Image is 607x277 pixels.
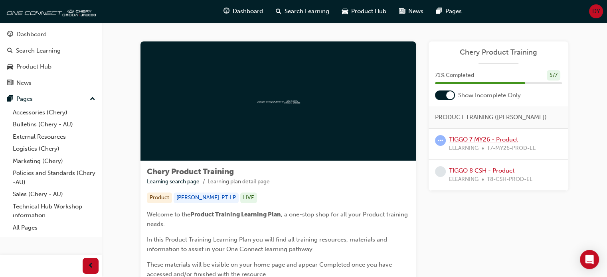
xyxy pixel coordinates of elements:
[10,188,99,200] a: Sales (Chery - AU)
[3,27,99,42] a: Dashboard
[10,155,99,167] a: Marketing (Chery)
[445,7,462,16] span: Pages
[449,167,514,174] a: TIGGO 8 CSH - Product
[16,79,32,88] div: News
[449,136,518,143] a: TIGGO 7 MY26 - Product
[16,30,47,39] div: Dashboard
[16,46,61,55] div: Search Learning
[269,3,336,20] a: search-iconSearch Learning
[393,3,430,20] a: news-iconNews
[7,80,13,87] span: news-icon
[7,63,13,71] span: car-icon
[10,106,99,119] a: Accessories (Chery)
[90,94,95,104] span: up-icon
[10,118,99,131] a: Bulletins (Chery - AU)
[3,92,99,106] button: Pages
[408,7,423,16] span: News
[16,62,51,71] div: Product Hub
[10,222,99,234] a: All Pages
[147,178,200,185] a: Learning search page
[147,236,389,253] span: In this Product Training Learning Plan you will find all training resources, materials and inform...
[435,48,562,57] a: Chery Product Training
[3,43,99,58] a: Search Learning
[449,175,478,184] span: ELEARNING
[147,211,190,218] span: Welcome to the
[435,135,446,146] span: learningRecordVerb_ATTEMPT-icon
[240,193,257,203] div: LIVE
[430,3,468,20] a: pages-iconPages
[580,250,599,269] div: Open Intercom Messenger
[10,200,99,222] a: Technical Hub Workshop information
[174,193,239,203] div: [PERSON_NAME]-PT-LP
[147,193,172,203] div: Product
[487,144,536,153] span: T7-MY26-PROD-EL
[458,91,521,100] span: Show Incomplete Only
[435,113,547,122] span: PRODUCT TRAINING ([PERSON_NAME])
[10,143,99,155] a: Logistics (Chery)
[88,261,94,271] span: prev-icon
[223,6,229,16] span: guage-icon
[208,177,270,187] li: Learning plan detail page
[589,4,603,18] button: DY
[487,175,532,184] span: T8-CSH-PROD-EL
[276,6,281,16] span: search-icon
[285,7,329,16] span: Search Learning
[233,7,263,16] span: Dashboard
[592,7,600,16] span: DY
[3,76,99,90] a: News
[7,31,13,38] span: guage-icon
[399,6,405,16] span: news-icon
[7,96,13,103] span: pages-icon
[336,3,393,20] a: car-iconProduct Hub
[449,144,478,153] span: ELEARNING
[3,59,99,74] a: Product Hub
[351,7,386,16] span: Product Hub
[147,167,234,176] span: Chery Product Training
[435,71,474,80] span: 71 % Completed
[190,211,281,218] span: Product Training Learning Plan
[547,70,560,81] div: 5 / 7
[147,211,409,228] span: , a one-stop shop for all your Product training needs.
[7,47,13,55] span: search-icon
[10,131,99,143] a: External Resources
[10,167,99,188] a: Policies and Standards (Chery -AU)
[435,166,446,177] span: learningRecordVerb_NONE-icon
[436,6,442,16] span: pages-icon
[342,6,348,16] span: car-icon
[4,3,96,19] img: oneconnect
[3,26,99,92] button: DashboardSearch LearningProduct HubNews
[16,94,33,104] div: Pages
[256,97,300,105] img: oneconnect
[217,3,269,20] a: guage-iconDashboard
